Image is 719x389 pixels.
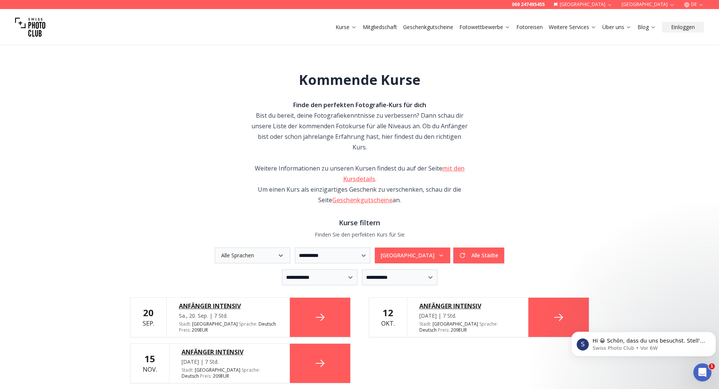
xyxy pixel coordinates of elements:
[239,321,257,327] span: Sprache :
[336,23,357,31] a: Kurse
[513,22,546,32] button: Fotoreisen
[15,12,45,42] img: Swiss photo club
[332,196,393,204] a: Geschenkgutscheine
[333,22,360,32] button: Kurse
[453,248,504,263] button: Alle Städte
[182,367,277,379] div: [GEOGRAPHIC_DATA] 209 EUR
[456,22,513,32] button: Fotowettbewerbe
[143,353,157,374] div: Nov.
[400,22,456,32] button: Geschenkgutscheine
[549,23,596,31] a: Weitere Services
[419,312,516,320] div: [DATE] | 7 Std.
[383,306,393,319] b: 12
[568,316,719,369] iframe: Intercom notifications Nachricht
[363,23,397,31] a: Mitgliedschaft
[215,248,290,263] button: Alle Sprachen
[438,327,450,333] span: Preis :
[179,327,191,333] span: Preis :
[299,72,420,88] h1: Kommende Kurse
[143,306,154,319] b: 20
[634,22,659,32] button: Blog
[293,101,426,109] strong: Finde den perfekten Fotografie-Kurs für dich
[251,163,468,205] div: Weitere Informationen zu unseren Kursen findest du auf der Seite . Um einen Kurs als einzigartige...
[599,22,634,32] button: Über uns
[182,373,199,379] span: Deutsch
[419,321,516,333] div: [GEOGRAPHIC_DATA] 209 EUR
[419,321,431,327] span: Stadt :
[602,23,631,31] a: Über uns
[182,367,194,373] span: Stadt :
[419,327,437,333] span: Deutsch
[179,301,277,311] a: ANFÄNGER INTENSIV
[546,22,599,32] button: Weitere Services
[637,23,656,31] a: Blog
[709,363,715,369] span: 1
[516,23,543,31] a: Fotoreisen
[179,321,277,333] div: [GEOGRAPHIC_DATA] 209 EUR
[479,321,498,327] span: Sprache :
[182,347,277,357] a: ANFÄNGER INTENSIV
[381,307,395,328] div: Okt.
[403,23,453,31] a: Geschenkgutscheine
[259,321,276,327] span: Deutsch
[130,231,589,238] p: Finden Sie den perfekten Kurs für Sie
[459,23,510,31] a: Fotowettbewerbe
[242,367,260,373] span: Sprache :
[179,312,277,320] div: Sa., 20. Sep. | 7 Std.
[512,2,545,8] a: 069 247495455
[145,352,155,365] b: 15
[375,248,450,263] button: [GEOGRAPHIC_DATA]
[143,307,154,328] div: Sep.
[693,363,711,381] iframe: Intercom live chat
[200,373,212,379] span: Preis :
[662,22,704,32] button: Einloggen
[360,22,400,32] button: Mitgliedschaft
[251,100,468,152] div: Bist du bereit, deine Fotografiekenntnisse zu verbessern? Dann schau dir unsere Liste der kommend...
[419,301,516,311] a: ANFÄNGER INTENSIV
[179,321,191,327] span: Stadt :
[130,217,589,228] h3: Kurse filtern
[182,358,277,366] div: [DATE] | 7 Std.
